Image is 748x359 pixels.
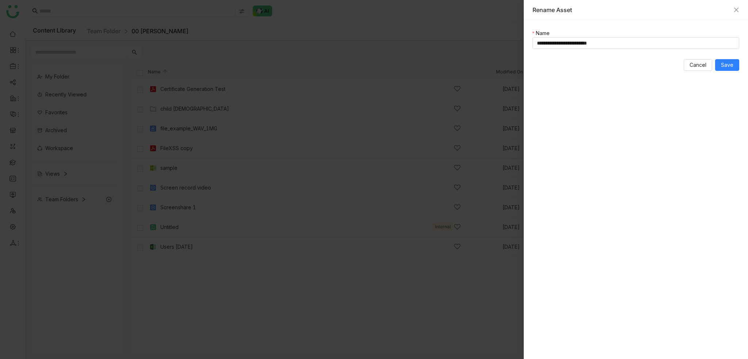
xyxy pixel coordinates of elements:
span: Save [721,61,733,69]
div: Rename Asset [533,6,730,14]
button: Close [733,7,739,13]
label: Name [533,29,553,37]
button: Save [715,59,739,71]
span: Cancel [690,61,706,69]
button: Cancel [684,59,712,71]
